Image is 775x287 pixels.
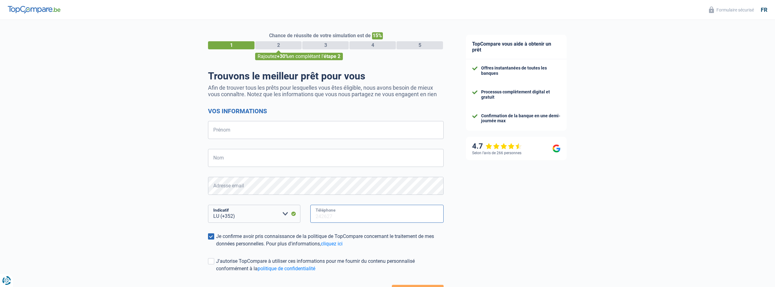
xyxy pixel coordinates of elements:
div: 4.7 [472,142,522,151]
span: 15% [372,32,383,39]
div: Confirmation de la banque en une demi-journée max [481,113,560,124]
h2: Vos informations [208,107,444,115]
a: cliquez ici [321,241,343,247]
p: Afin de trouver tous les prêts pour lesquelles vous êtes éligible, nous avons besoin de mieux vou... [208,84,444,97]
div: Processus complètement digital et gratuit [481,89,560,100]
div: 4 [349,41,396,49]
div: 2 [255,41,302,49]
div: Offres instantanées de toutes les banques [481,65,560,76]
div: 5 [396,41,443,49]
div: Rajoutez en complétant l' [255,53,343,60]
div: 1 [208,41,255,49]
div: Selon l’avis de 266 personnes [472,151,521,155]
a: politique de confidentialité [258,266,315,271]
div: TopCompare vous aide à obtenir un prêt [466,35,567,59]
div: 3 [302,41,349,49]
span: +30% [277,53,289,59]
img: TopCompare Logo [8,6,60,13]
input: 242627 [310,205,444,223]
span: étape 2 [324,53,340,59]
span: Chance de réussite de votre simulation est de [269,33,371,38]
div: fr [761,7,767,13]
div: J'autorise TopCompare à utiliser ces informations pour me fournir du contenu personnalisé conform... [216,258,444,272]
h1: Trouvons le meilleur prêt pour vous [208,70,444,82]
div: Je confirme avoir pris connaissance de la politique de TopCompare concernant le traitement de mes... [216,233,444,248]
button: Formulaire sécurisé [705,5,758,15]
